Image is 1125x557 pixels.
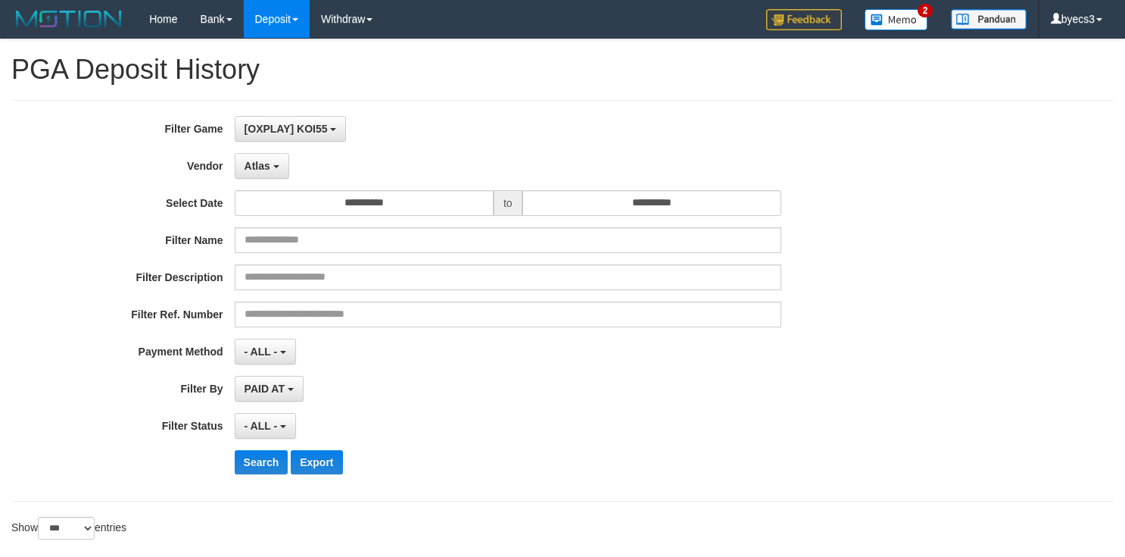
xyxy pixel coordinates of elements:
[235,153,289,179] button: Atlas
[235,413,296,439] button: - ALL -
[865,9,928,30] img: Button%20Memo.svg
[245,383,285,395] span: PAID AT
[291,450,342,474] button: Export
[11,8,126,30] img: MOTION_logo.png
[235,116,347,142] button: [OXPLAY] KOI55
[11,517,126,540] label: Show entries
[245,346,278,358] span: - ALL -
[494,190,522,216] span: to
[951,9,1027,30] img: panduan.png
[245,123,328,135] span: [OXPLAY] KOI55
[235,339,296,365] button: - ALL -
[235,450,288,474] button: Search
[245,420,278,432] span: - ALL -
[245,160,270,172] span: Atlas
[918,4,933,17] span: 2
[38,517,95,540] select: Showentries
[766,9,842,30] img: Feedback.jpg
[11,55,1114,85] h1: PGA Deposit History
[235,376,304,402] button: PAID AT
